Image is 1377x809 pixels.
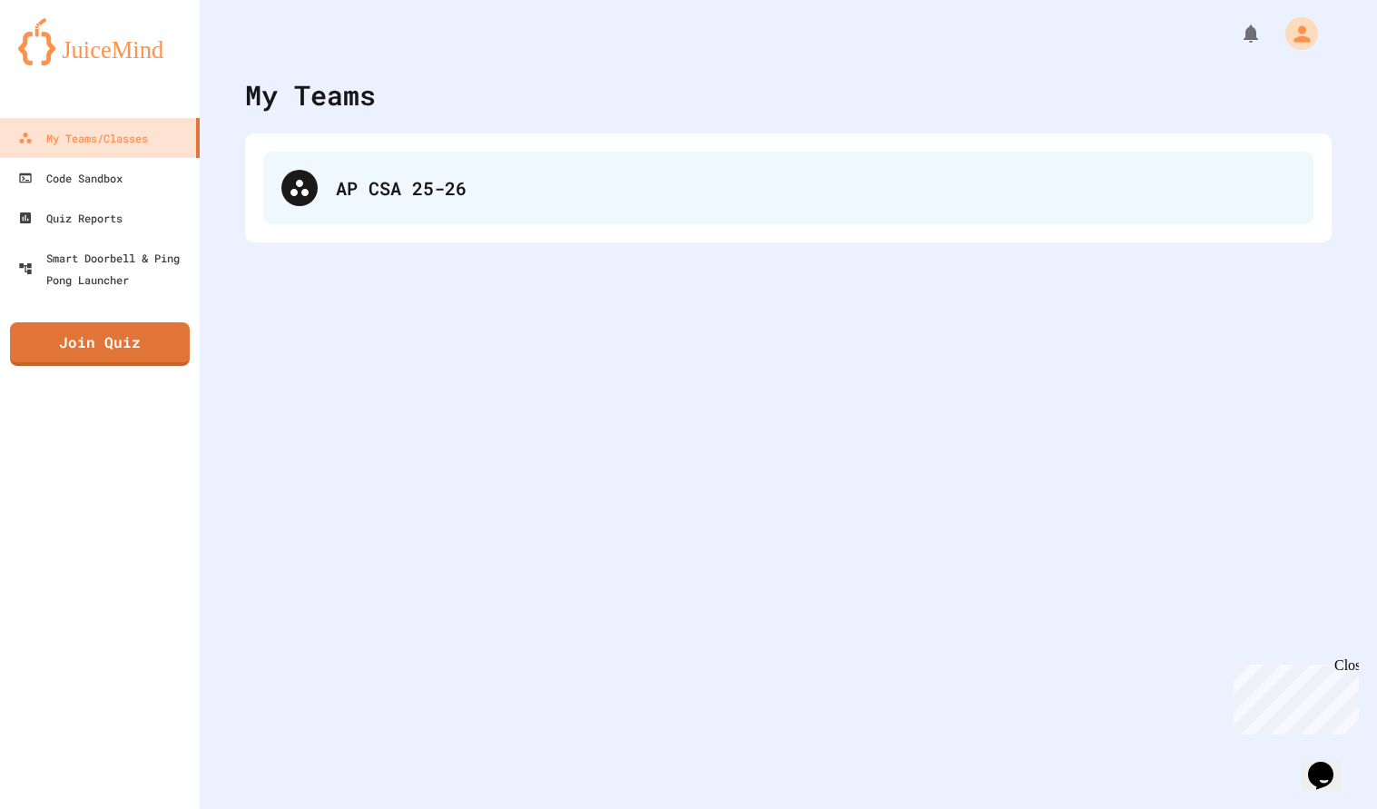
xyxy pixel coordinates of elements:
div: AP CSA 25-26 [336,174,1295,202]
div: Code Sandbox [18,167,123,189]
div: AP CSA 25-26 [263,152,1313,224]
div: Quiz Reports [18,207,123,229]
div: My Teams [245,74,376,115]
a: Join Quiz [10,322,190,366]
img: logo-orange.svg [18,18,182,65]
div: Smart Doorbell & Ping Pong Launcher [18,247,192,291]
div: My Notifications [1206,18,1266,49]
div: My Account [1266,13,1323,54]
div: Chat with us now!Close [7,7,125,115]
iframe: chat widget [1226,657,1359,735]
div: My Teams/Classes [18,127,148,149]
iframe: chat widget [1301,736,1359,791]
